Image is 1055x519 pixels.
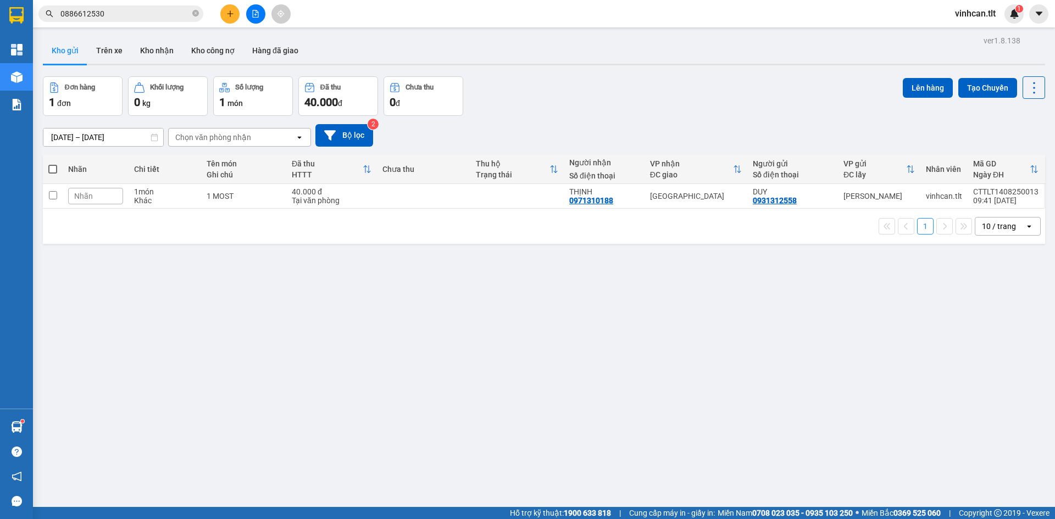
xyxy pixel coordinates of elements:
div: THỊNH [569,187,639,196]
button: Bộ lọc [315,124,373,147]
button: Chưa thu0đ [384,76,463,116]
span: | [949,507,951,519]
span: 0 [134,96,140,109]
div: Chọn văn phòng nhận [175,132,251,143]
span: | [619,507,621,519]
span: đ [338,99,342,108]
div: ĐC lấy [843,170,906,179]
div: Mã GD [973,159,1030,168]
sup: 1 [21,420,24,423]
img: solution-icon [11,99,23,110]
button: Đơn hàng1đơn [43,76,123,116]
div: 0971310188 [569,196,613,205]
span: 1 [49,96,55,109]
div: CTTLT1408250013 [973,187,1039,196]
div: Chưa thu [382,165,465,174]
img: logo-vxr [9,7,24,24]
span: món [227,99,243,108]
button: file-add [246,4,265,24]
svg: open [295,133,304,142]
div: Khác [134,196,196,205]
button: Trên xe [87,37,131,64]
strong: 1900 633 818 [564,509,611,517]
button: Kho gửi [43,37,87,64]
div: Ngày ĐH [973,170,1030,179]
input: Select a date range. [43,129,163,146]
div: Khối lượng [150,83,184,91]
button: Số lượng1món [213,76,293,116]
text: CTTLT1408250013 [51,52,200,71]
th: Toggle SortBy [645,155,747,184]
img: icon-new-feature [1009,9,1019,19]
div: 10 / trang [982,221,1016,232]
button: Tạo Chuyến [958,78,1017,98]
img: warehouse-icon [11,421,23,433]
span: copyright [994,509,1002,517]
div: HTTT [292,170,363,179]
button: Đã thu40.000đ [298,76,378,116]
button: Kho công nợ [182,37,243,64]
span: 0 [390,96,396,109]
div: 1 MOST [207,192,281,200]
span: close-circle [192,10,199,16]
span: notification [12,471,22,482]
div: Tại văn phòng [292,196,371,205]
div: Nhân viên [926,165,962,174]
th: Toggle SortBy [286,155,377,184]
span: ⚪️ [856,511,859,515]
sup: 1 [1015,5,1023,13]
div: Thu hộ [476,159,549,168]
div: Ghi chú [207,170,281,179]
span: Miền Bắc [862,507,941,519]
button: Khối lượng0kg [128,76,208,116]
div: ver 1.8.138 [984,35,1020,47]
div: Số điện thoại [569,171,639,180]
button: Hàng đã giao [243,37,307,64]
span: đ [396,99,400,108]
div: Đã thu [320,83,341,91]
span: plus [226,10,234,18]
strong: 0369 525 060 [893,509,941,517]
th: Toggle SortBy [470,155,564,184]
div: 1 món [134,187,196,196]
svg: open [1025,222,1034,231]
th: Toggle SortBy [838,155,920,184]
div: VP gửi [843,159,906,168]
span: search [46,10,53,18]
span: caret-down [1034,9,1044,19]
span: vinhcan.tlt [946,7,1004,20]
div: 0931312558 [753,196,797,205]
div: 09:41 [DATE] [973,196,1039,205]
button: 1 [917,218,934,235]
span: file-add [252,10,259,18]
div: Người nhận [569,158,639,167]
div: ĐC giao [650,170,733,179]
span: question-circle [12,447,22,457]
span: Cung cấp máy in - giấy in: [629,507,715,519]
div: VP nhận [650,159,733,168]
span: Miền Nam [718,507,853,519]
span: close-circle [192,9,199,19]
div: Tên món [207,159,281,168]
img: dashboard-icon [11,44,23,55]
th: Toggle SortBy [968,155,1044,184]
button: caret-down [1029,4,1048,24]
div: Số điện thoại [753,170,832,179]
div: Nhãn [68,165,123,174]
div: vinhcan.tlt [926,192,962,200]
div: Trạng thái [476,170,549,179]
span: kg [142,99,151,108]
span: Nhãn [74,192,93,200]
div: Đã thu [292,159,363,168]
span: 40.000 [304,96,338,109]
img: warehouse-icon [11,71,23,83]
div: Chưa thu [406,83,434,91]
div: Chi tiết [134,165,196,174]
sup: 2 [368,119,379,130]
div: Đơn hàng [65,83,95,91]
div: DUY [753,187,832,196]
span: 1 [1017,5,1021,13]
span: Hỗ trợ kỹ thuật: [510,507,611,519]
span: đơn [57,99,71,108]
input: Tìm tên, số ĐT hoặc mã đơn [60,8,190,20]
